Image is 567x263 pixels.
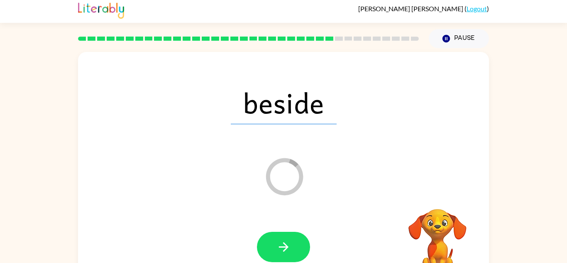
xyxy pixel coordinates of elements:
div: ( ) [358,5,489,12]
span: [PERSON_NAME] [PERSON_NAME] [358,5,464,12]
a: Logout [467,5,487,12]
span: beside [231,81,337,124]
img: Literably [78,0,124,19]
button: Pause [429,29,489,48]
